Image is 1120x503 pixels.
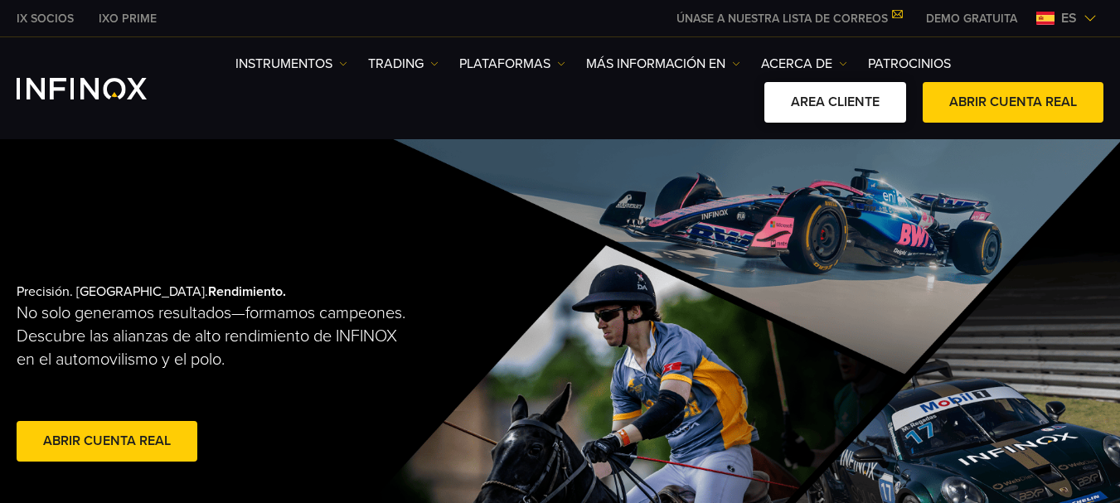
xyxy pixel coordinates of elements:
a: INFINOX [86,10,169,27]
div: Precisión. [GEOGRAPHIC_DATA]. [17,257,506,492]
a: PLATAFORMAS [459,54,565,74]
p: No solo generamos resultados—formamos campeones. Descubre las alianzas de alto rendimiento de INF... [17,302,408,371]
a: ABRIR CUENTA REAL [923,82,1103,123]
a: INFINOX Logo [17,78,186,99]
a: Abrir cuenta real [17,421,197,462]
a: AREA CLIENTE [764,82,906,123]
a: TRADING [368,54,439,74]
a: INFINOX [4,10,86,27]
span: es [1055,8,1084,28]
a: ACERCA DE [761,54,847,74]
a: Instrumentos [235,54,347,74]
a: INFINOX MENU [914,10,1030,27]
a: ÚNASE A NUESTRA LISTA DE CORREOS [664,12,914,26]
a: Más información en [586,54,740,74]
strong: Rendimiento. [208,283,286,300]
a: Patrocinios [868,54,951,74]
